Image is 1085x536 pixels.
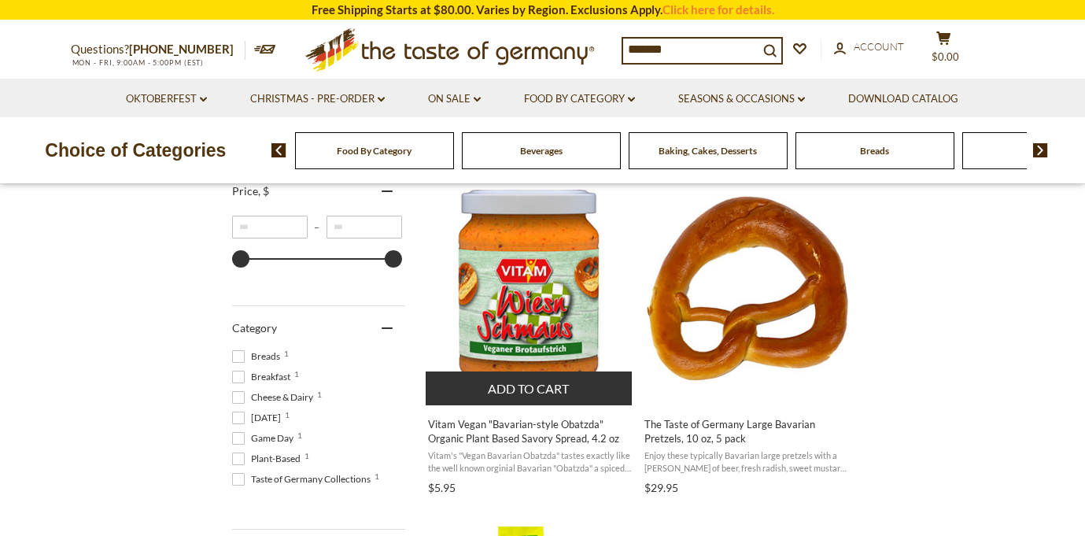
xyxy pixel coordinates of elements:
a: Food By Category [524,91,635,108]
a: The Taste of Germany Large Bavarian Pretzels, 10 oz, 5 pack [642,169,851,500]
a: Vitam Vegan [426,169,634,500]
span: 1 [304,452,309,460]
span: [DATE] [232,411,286,425]
input: Maximum value [327,216,402,238]
span: 1 [294,370,299,378]
span: $29.95 [644,481,678,494]
span: Plant-Based [232,452,305,466]
span: Cheese & Dairy [232,390,318,405]
span: $5.95 [428,481,456,494]
span: Breads [232,349,285,364]
a: Food By Category [337,145,411,157]
p: Questions? [71,39,245,60]
span: , $ [258,184,269,198]
a: Breads [860,145,889,157]
a: Baking, Cakes, Desserts [659,145,757,157]
a: [PHONE_NUMBER] [129,42,234,56]
button: $0.00 [921,31,968,70]
span: Vitam Vegan "Bavarian-style Obatzda" Organic Plant Based Savory Spread, 4.2 oz [428,417,632,445]
button: Add to cart [426,372,633,405]
input: Minimum value [232,216,308,238]
span: Taste of Germany Collections [232,472,375,486]
span: Game Day [232,431,298,445]
a: On Sale [428,91,481,108]
a: Click here for details. [662,2,774,17]
span: 1 [285,411,290,419]
a: Christmas - PRE-ORDER [250,91,385,108]
span: Enjoy these typically Bavarian large pretzels with a [PERSON_NAME] of beer, fresh radish, sweet m... [644,449,848,474]
img: previous arrow [271,143,286,157]
span: 1 [317,390,322,398]
a: Account [834,39,904,56]
a: Seasons & Occasions [678,91,805,108]
span: The Taste of Germany Large Bavarian Pretzels, 10 oz, 5 pack [644,417,848,445]
span: Category [232,321,277,335]
span: MON - FRI, 9:00AM - 5:00PM (EST) [71,58,205,67]
span: – [308,221,327,233]
span: 1 [375,472,379,480]
a: Oktoberfest [126,91,207,108]
span: Breakfast [232,370,295,384]
span: $0.00 [932,50,959,63]
span: Price [232,184,269,198]
a: Download Catalog [848,91,958,108]
img: next arrow [1033,143,1048,157]
span: 1 [284,349,289,357]
span: 1 [297,431,302,439]
span: Vitam's "Vegan Bavarian Obatzda" tastes exactly like the well known orginial Bavarian "Obatzda" a... [428,449,632,474]
span: Account [854,40,904,53]
img: Vitam Vegan "Bavarian-style Obatzda" Organic Plant Based Savory Spread, 4.2 oz [426,183,634,392]
a: Beverages [520,145,563,157]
